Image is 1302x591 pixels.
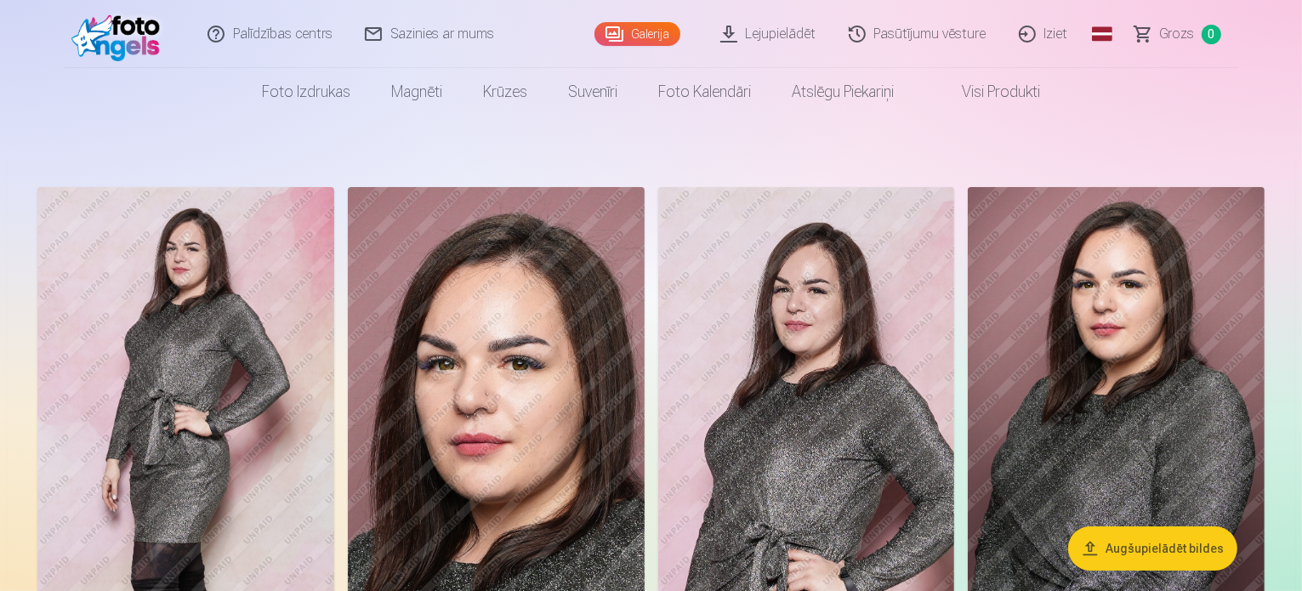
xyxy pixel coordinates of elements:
[242,68,371,116] a: Foto izdrukas
[594,22,680,46] a: Galerija
[463,68,548,116] a: Krūzes
[1202,25,1221,44] span: 0
[371,68,463,116] a: Magnēti
[771,68,914,116] a: Atslēgu piekariņi
[71,7,169,61] img: /fa4
[914,68,1060,116] a: Visi produkti
[1160,24,1195,44] span: Grozs
[638,68,771,116] a: Foto kalendāri
[1068,526,1237,571] button: Augšupielādēt bildes
[548,68,638,116] a: Suvenīri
